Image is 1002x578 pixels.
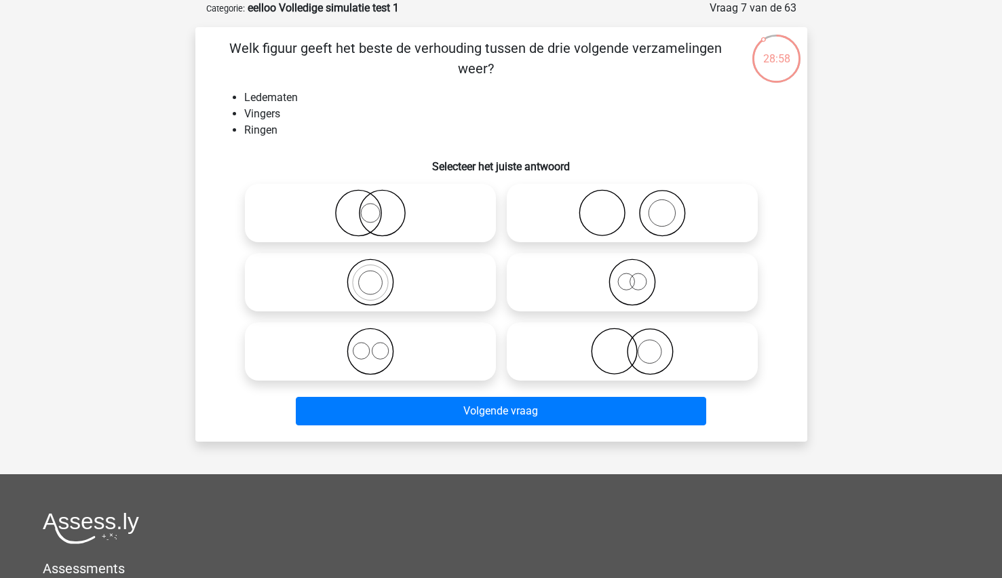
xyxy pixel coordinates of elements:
[244,122,786,138] li: Ringen
[248,1,399,14] strong: eelloo Volledige simulatie test 1
[244,106,786,122] li: Vingers
[43,512,139,544] img: Assessly logo
[751,33,802,67] div: 28:58
[43,560,959,577] h5: Assessments
[206,3,245,14] small: Categorie:
[217,149,786,173] h6: Selecteer het juiste antwoord
[296,397,706,425] button: Volgende vraag
[217,38,735,79] p: Welk figuur geeft het beste de verhouding tussen de drie volgende verzamelingen weer?
[244,90,786,106] li: Ledematen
